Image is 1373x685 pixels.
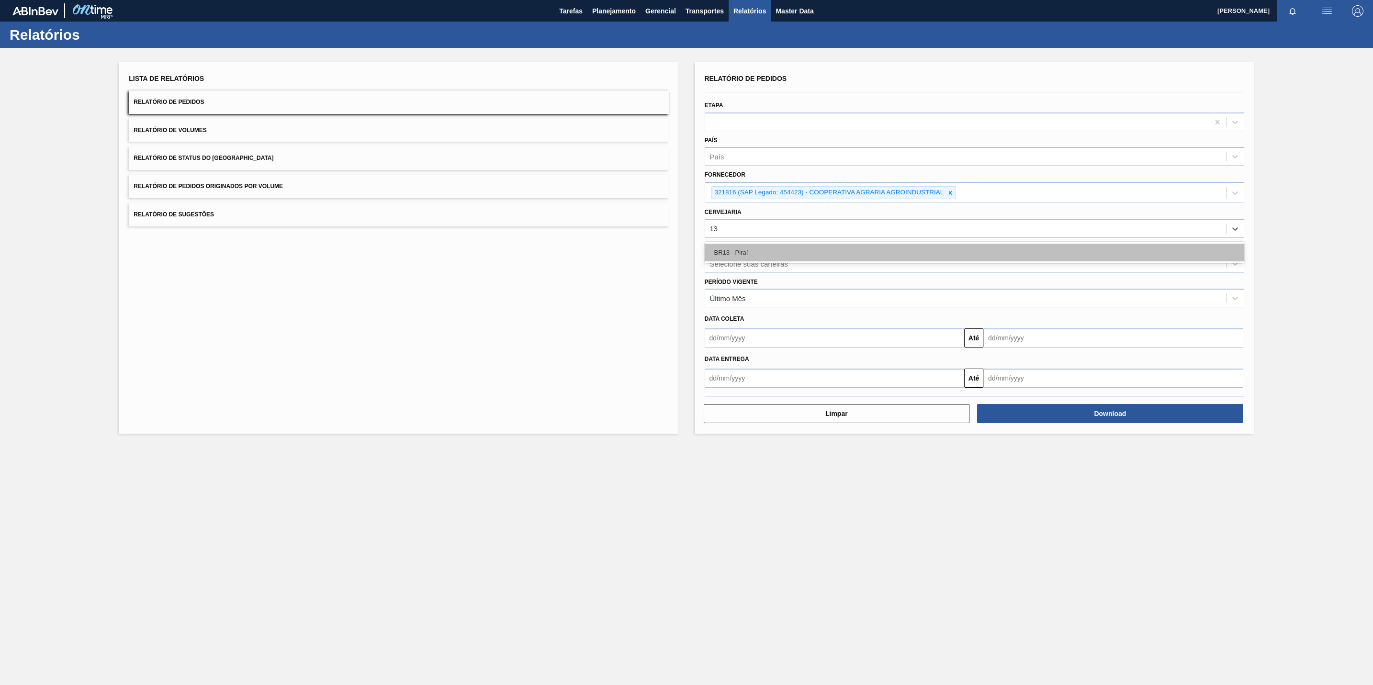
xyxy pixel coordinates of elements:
[1277,4,1308,18] button: Notificações
[559,5,583,17] span: Tarefas
[705,356,749,362] span: Data entrega
[12,7,58,15] img: TNhmsLtSVTkK8tSr43FrP2fwEKptu5GPRR3wAAAABJRU5ErkJggg==
[1352,5,1363,17] img: Logout
[129,75,204,82] span: Lista de Relatórios
[710,153,724,161] div: País
[129,90,668,114] button: Relatório de Pedidos
[712,187,945,199] div: 321816 (SAP Legado: 454423) - COOPERATIVA AGRARIA AGROINDUSTRIAL
[705,171,745,178] label: Fornecedor
[776,5,813,17] span: Master Data
[977,404,1243,423] button: Download
[134,127,206,134] span: Relatório de Volumes
[705,244,1244,261] div: BR13 - Piraí
[592,5,636,17] span: Planejamento
[705,137,718,144] label: País
[710,259,788,268] div: Selecione suas carteiras
[964,328,983,348] button: Até
[129,119,668,142] button: Relatório de Volumes
[705,328,965,348] input: dd/mm/yyyy
[129,203,668,226] button: Relatório de Sugestões
[983,328,1243,348] input: dd/mm/yyyy
[134,99,204,105] span: Relatório de Pedidos
[134,211,214,218] span: Relatório de Sugestões
[129,146,668,170] button: Relatório de Status do [GEOGRAPHIC_DATA]
[134,183,283,190] span: Relatório de Pedidos Originados por Volume
[983,369,1243,388] input: dd/mm/yyyy
[705,102,723,109] label: Etapa
[129,175,668,198] button: Relatório de Pedidos Originados por Volume
[733,5,766,17] span: Relatórios
[705,209,742,215] label: Cervejaria
[705,279,758,285] label: Período Vigente
[704,404,970,423] button: Limpar
[645,5,676,17] span: Gerencial
[705,75,787,82] span: Relatório de Pedidos
[686,5,724,17] span: Transportes
[1321,5,1333,17] img: userActions
[964,369,983,388] button: Até
[705,315,744,322] span: Data coleta
[705,369,965,388] input: dd/mm/yyyy
[10,29,180,40] h1: Relatórios
[134,155,273,161] span: Relatório de Status do [GEOGRAPHIC_DATA]
[710,294,746,303] div: Último Mês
